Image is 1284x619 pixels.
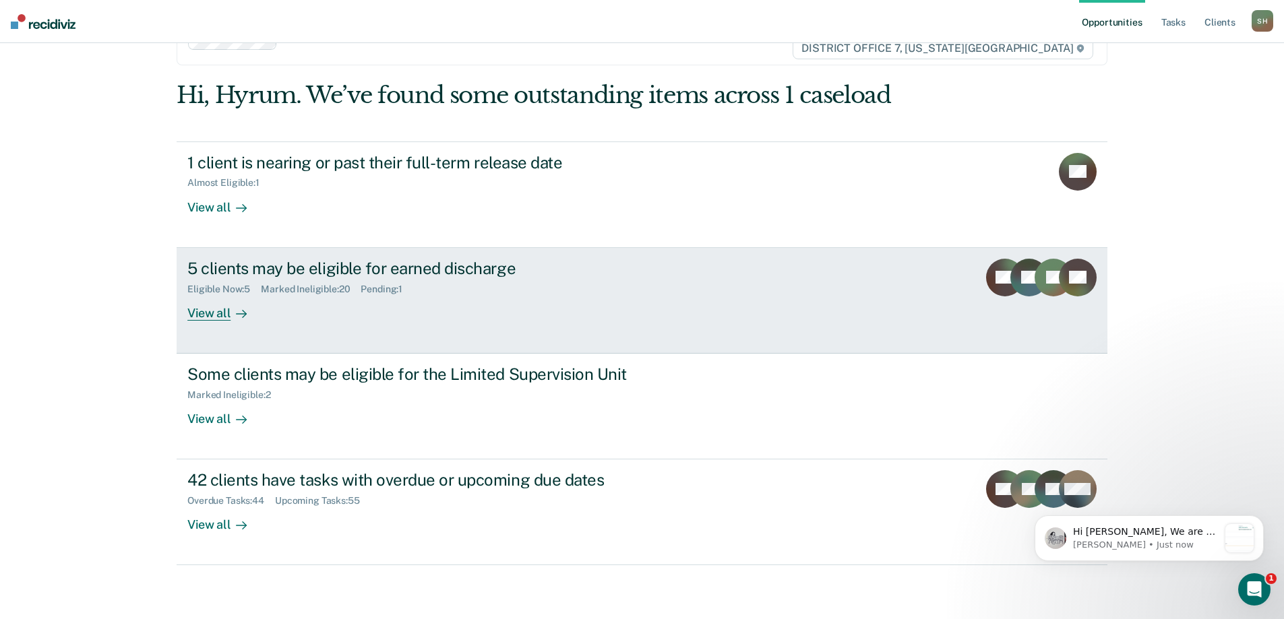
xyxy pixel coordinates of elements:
[361,284,413,295] div: Pending : 1
[187,470,661,490] div: 42 clients have tasks with overdue or upcoming due dates
[187,389,281,401] div: Marked Ineligible : 2
[187,259,661,278] div: 5 clients may be eligible for earned discharge
[1266,573,1277,584] span: 1
[187,294,263,321] div: View all
[187,153,661,172] div: 1 client is nearing or past their full-term release date
[275,495,371,507] div: Upcoming Tasks : 55
[187,364,661,384] div: Some clients may be eligible for the Limited Supervision Unit
[177,141,1107,248] a: 1 client is nearing or past their full-term release dateAlmost Eligible:1View all
[1252,10,1273,32] button: SH
[261,284,361,295] div: Marked Ineligible : 20
[177,248,1107,354] a: 5 clients may be eligible for earned dischargeEligible Now:5Marked Ineligible:20Pending:1View all
[1252,10,1273,32] div: S H
[177,459,1107,565] a: 42 clients have tasks with overdue or upcoming due datesOverdue Tasks:44Upcoming Tasks:55View all
[187,495,275,507] div: Overdue Tasks : 44
[11,14,75,29] img: Recidiviz
[187,507,263,533] div: View all
[187,177,270,189] div: Almost Eligible : 1
[177,82,921,109] div: Hi, Hyrum. We’ve found some outstanding items across 1 caseload
[187,189,263,215] div: View all
[187,284,261,295] div: Eligible Now : 5
[1014,488,1284,583] iframe: Intercom notifications message
[1238,573,1271,606] iframe: Intercom live chat
[187,401,263,427] div: View all
[177,354,1107,459] a: Some clients may be eligible for the Limited Supervision UnitMarked Ineligible:2View all
[793,38,1093,59] span: DISTRICT OFFICE 7, [US_STATE][GEOGRAPHIC_DATA]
